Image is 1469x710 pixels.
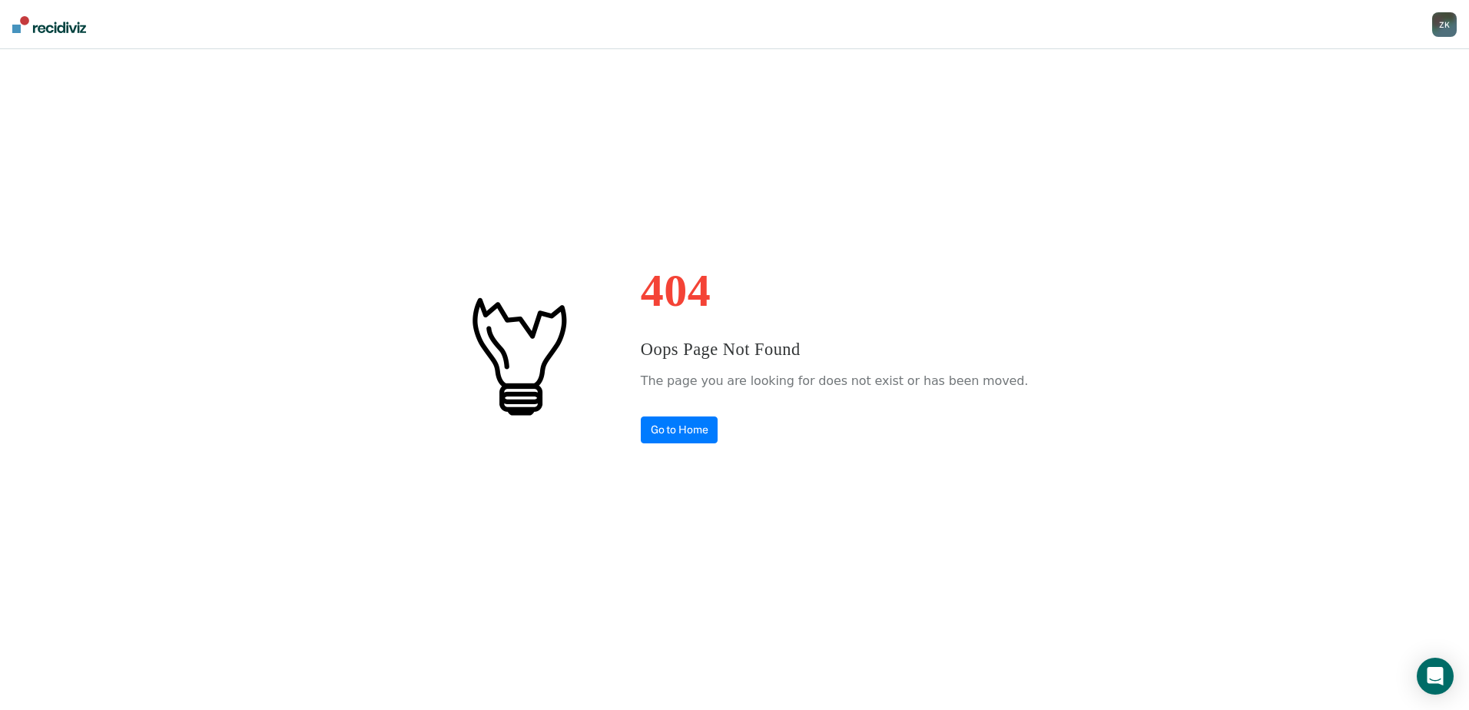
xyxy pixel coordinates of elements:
img: # [441,278,595,432]
a: Go to Home [641,416,718,443]
button: ZK [1432,12,1457,37]
div: Z K [1432,12,1457,37]
div: Open Intercom Messenger [1417,658,1454,695]
h1: 404 [641,267,1028,314]
h3: Oops Page Not Found [641,337,1028,363]
p: The page you are looking for does not exist or has been moved. [641,370,1028,393]
img: Recidiviz [12,16,86,33]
